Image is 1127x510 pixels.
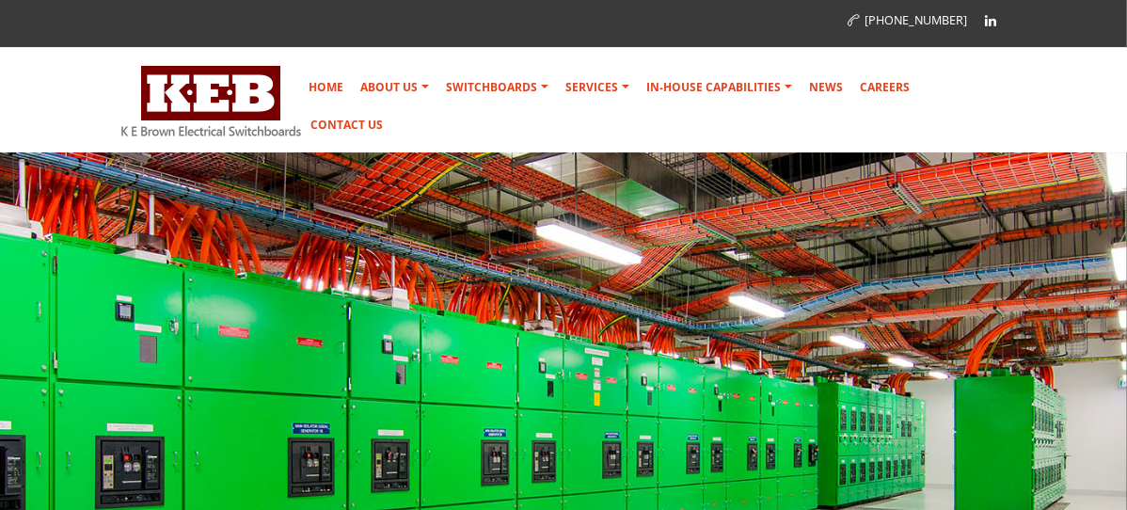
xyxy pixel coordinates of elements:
[558,69,637,106] a: Services
[848,12,967,28] a: [PHONE_NUMBER]
[301,69,351,106] a: Home
[353,69,437,106] a: About Us
[639,69,800,106] a: In-house Capabilities
[303,106,390,144] a: Contact Us
[438,69,556,106] a: Switchboards
[802,69,850,106] a: News
[852,69,917,106] a: Careers
[121,66,301,136] img: K E Brown Electrical Switchboards
[976,7,1005,35] a: Linkedin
